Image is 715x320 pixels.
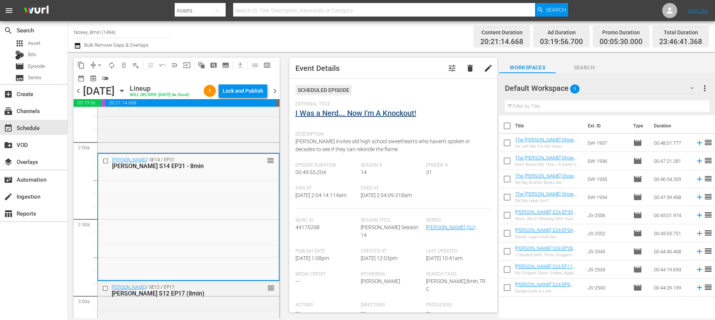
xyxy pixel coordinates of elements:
td: JS-2552 [584,224,630,242]
a: The [PERSON_NAME] Show S02 EP107 (8min) [515,173,577,184]
span: Search [556,63,612,72]
span: Episode # [426,162,487,168]
span: reorder [704,265,713,274]
svg: Add to Schedule [695,247,704,256]
td: 00:44:40.408 [651,242,692,260]
div: My Stripper Sister Strikes Again [515,271,581,276]
span: reorder [704,210,713,219]
span: chevron_right [270,86,280,96]
span: 44175298 [295,224,320,230]
a: Sign Out [688,8,708,14]
div: Mom, We're Sleeping With Your Man [515,216,581,221]
span: auto_awesome_motion_outlined [198,61,205,69]
span: Media Credit [295,271,357,277]
td: JS-2530 [584,279,630,297]
a: [PERSON_NAME] S24 EP34 (8min) [515,227,576,239]
div: [PERSON_NAME] S12 EP17 (8min) [112,290,241,297]
span: reorder [704,283,713,292]
div: He Left Me For My Sister [515,144,581,149]
span: 20:21:14.668 [105,99,275,107]
span: content_copy [77,61,85,69]
span: Search [546,3,566,17]
td: 00:47:21.281 [651,152,692,170]
td: 00:48:01.777 [651,134,692,152]
div: [DATE] [83,85,115,97]
svg: Add to Schedule [695,211,704,219]
td: SW-1936 [584,152,630,170]
td: 00:45:01.974 [651,206,692,224]
span: delete [466,64,475,73]
span: Episode [633,247,642,256]
span: date_range_outlined [77,75,85,82]
td: SW-1937 [584,134,630,152]
span: Directors [361,302,422,308]
div: Ad Duration [540,27,583,38]
button: reorder [267,284,275,291]
button: more_vert [700,79,709,97]
span: Select an event to delete [118,59,130,71]
span: Airs At [295,185,357,191]
span: [PERSON_NAME] invites old high school sweethearts who haven't spoken in decades to see if they ca... [295,138,470,152]
span: Season Title [361,217,422,224]
span: toggle_off [101,75,109,82]
th: Duration [649,115,695,136]
span: autorenew_outlined [108,61,115,69]
td: SW-1934 [584,188,630,206]
span: Customize Event [447,64,457,73]
span: [DATE] 10:41am [426,255,463,261]
span: Episode [15,62,24,71]
td: JS-2545 [584,242,630,260]
div: [PERSON_NAME] S14 EP31 - 8min [112,162,241,170]
svg: Add to Schedule [695,139,704,147]
a: [PERSON_NAME] [112,285,146,290]
div: My Big Brother Beats Me [515,180,581,185]
span: --- [295,309,300,315]
a: [PERSON_NAME] S24 EP39 (8min) [515,209,576,220]
span: chevron_left [74,86,83,96]
span: reorder [704,156,713,165]
span: Copy Lineup [75,59,87,71]
img: ans4CAIJ8jUAAAAAAAAAAAAAAAAAAAAAAAAgQb4GAAAAAAAAAAAAAAAAAAAAAAAAJMjXAAAAAAAAAAAAAAAAAAAAAAAAgAT5G... [18,2,54,20]
span: 14 [361,169,367,175]
svg: Add to Schedule [695,175,704,183]
div: Lock and Publish [223,84,263,98]
span: calendar_view_week_outlined [263,61,271,69]
span: Ingestion [4,192,13,201]
a: [PERSON_NAME] S24 EP28 (8min) [515,245,576,257]
a: [PERSON_NAME] S24 EP6 (8min) [515,282,573,293]
span: Search Tags [426,271,487,277]
div: Total Duration [659,27,702,38]
td: 00:46:54.209 [651,170,692,188]
td: 00:47:39.458 [651,188,692,206]
a: [PERSON_NAME] [112,157,146,162]
span: Actors [295,302,357,308]
span: Create [4,90,13,99]
span: Bits [28,51,36,58]
svg: Add to Schedule [695,283,704,292]
span: more_vert [700,84,709,93]
span: Season # [361,162,422,168]
span: Create Series Block [220,59,232,71]
span: menu [5,6,14,15]
span: 9 [570,81,580,97]
span: preview_outlined [89,75,97,82]
div: Scheduled Episode [295,85,352,95]
span: Download as CSV [232,58,246,72]
span: [PERSON_NAME],8min,TRC [426,278,486,292]
span: Day Calendar View [246,58,261,72]
td: 00:44:19.693 [651,260,692,279]
span: Episode [28,63,45,70]
div: Did We Have Sex? [515,198,581,203]
span: Schedule [4,124,13,133]
span: Asset [28,40,40,47]
span: 20:21:14.668 [480,38,523,46]
span: compress [89,61,97,69]
span: Created At [361,248,422,254]
span: reorder [267,156,274,165]
a: [PERSON_NAME] (SJ) [426,224,476,230]
th: Title [515,115,583,136]
span: --- [426,309,431,315]
span: Episode [633,156,642,165]
span: Remove Gaps & Overlaps [87,59,106,71]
